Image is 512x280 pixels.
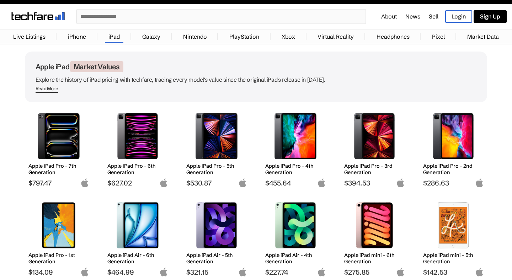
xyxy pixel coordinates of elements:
a: Market Data [464,29,502,44]
img: apple-logo [475,268,484,276]
span: $227.74 [265,268,326,276]
h2: Apple iPad Pro - 5th Generation [186,163,247,176]
a: Xbox [278,29,299,44]
img: apple-logo [159,268,168,276]
a: PlayStation [226,29,263,44]
img: apple-logo [159,178,168,187]
img: Apple iPad mini 5th Generation [428,202,479,248]
p: Explore the history of iPad pricing with techfare, tracing every model's value since the original... [36,75,476,85]
a: Apple iPad Pro 4th Generation Apple iPad Pro - 4th Generation $455.64 apple-logo [262,109,329,187]
img: Apple iPad Air 4th Generation [271,202,321,248]
img: apple-logo [396,178,405,187]
a: Apple iPad Air 6th Generation Apple iPad Air - 6th Generation $464.99 apple-logo [104,199,171,276]
span: $286.63 [423,179,484,187]
span: $530.87 [186,179,247,187]
a: Live Listings [10,29,49,44]
span: Read More [36,86,58,93]
img: Apple iPad Pro 5th Generation [192,113,242,159]
img: Apple iPad Air 6th Generation [113,202,163,248]
h2: Apple iPad Air - 6th Generation [107,252,168,265]
a: Virtual Reality [314,29,357,44]
span: $275.85 [344,268,405,276]
a: Apple iPad Pro 6th Generation Apple iPad Pro - 6th Generation $627.02 apple-logo [104,109,171,187]
h2: Apple iPad Pro - 3rd Generation [344,163,405,176]
h2: Apple iPad mini - 5th Generation [423,252,484,265]
a: Apple iPad Air 5th Generation Apple iPad Air - 5th Generation $321.15 apple-logo [183,199,250,276]
span: $394.53 [344,179,405,187]
a: Login [445,10,472,23]
div: Read More [36,86,58,92]
a: Apple iPad Pro 5th Generation Apple iPad Pro - 5th Generation $530.87 apple-logo [183,109,250,187]
a: Apple iPad mini 5th Generation Apple iPad mini - 5th Generation $142.53 apple-logo [420,199,487,276]
h2: Apple iPad Air - 4th Generation [265,252,326,265]
img: apple-logo [396,268,405,276]
h2: Apple iPad Pro - 1st Generation [28,252,89,265]
img: apple-logo [475,178,484,187]
a: Sign Up [474,10,507,23]
a: Sell [429,13,438,20]
a: Apple iPad Pro 2nd Generation Apple iPad Pro - 2nd Generation $286.63 apple-logo [420,109,487,187]
a: Apple iPad Pro 3rd Generation Apple iPad Pro - 3rd Generation $394.53 apple-logo [341,109,408,187]
a: Apple iPad Air 4th Generation Apple iPad Air - 4th Generation $227.74 apple-logo [262,199,329,276]
h2: Apple iPad Air - 5th Generation [186,252,247,265]
a: Apple iPad Pro 7th Generation Apple iPad Pro - 7th Generation $797.47 apple-logo [25,109,92,187]
h2: Apple iPad Pro - 2nd Generation [423,163,484,176]
img: Apple iPad Pro 3rd Generation [350,113,400,159]
a: Nintendo [180,29,210,44]
img: apple-logo [317,268,326,276]
a: Headphones [373,29,413,44]
span: $464.99 [107,268,168,276]
img: Apple iPad Pro 4th Generation [271,113,321,159]
span: Market Values [70,61,123,72]
h2: Apple iPad Pro - 7th Generation [28,163,89,176]
img: Apple iPad Pro 7th Generation [34,113,84,159]
h2: Apple iPad Pro - 6th Generation [107,163,168,176]
img: apple-logo [80,268,89,276]
img: Apple iPad Pro 1st Generation [34,202,84,248]
a: Apple iPad mini 6th Generation Apple iPad mini - 6th Generation $275.85 apple-logo [341,199,408,276]
span: $627.02 [107,179,168,187]
a: iPad [105,29,123,44]
span: $321.15 [186,268,247,276]
img: apple-logo [238,178,247,187]
img: apple-logo [80,178,89,187]
span: $797.47 [28,179,89,187]
h1: Apple iPad [36,62,476,71]
img: apple-logo [317,178,326,187]
span: $455.64 [265,179,326,187]
a: News [405,13,420,20]
img: Apple iPad mini 6th Generation [350,202,400,248]
span: $142.53 [423,268,484,276]
a: Pixel [428,29,448,44]
img: Apple iPad Air 5th Generation [192,202,242,248]
img: Apple iPad Pro 2nd Generation [428,113,479,159]
img: techfare logo [11,12,65,20]
img: apple-logo [238,268,247,276]
img: Apple iPad Pro 6th Generation [113,113,163,159]
h2: Apple iPad Pro - 4th Generation [265,163,326,176]
a: iPhone [64,29,90,44]
a: About [381,13,397,20]
a: Apple iPad Pro 1st Generation Apple iPad Pro - 1st Generation $134.09 apple-logo [25,199,92,276]
a: Galaxy [139,29,164,44]
h2: Apple iPad mini - 6th Generation [344,252,405,265]
span: $134.09 [28,268,89,276]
